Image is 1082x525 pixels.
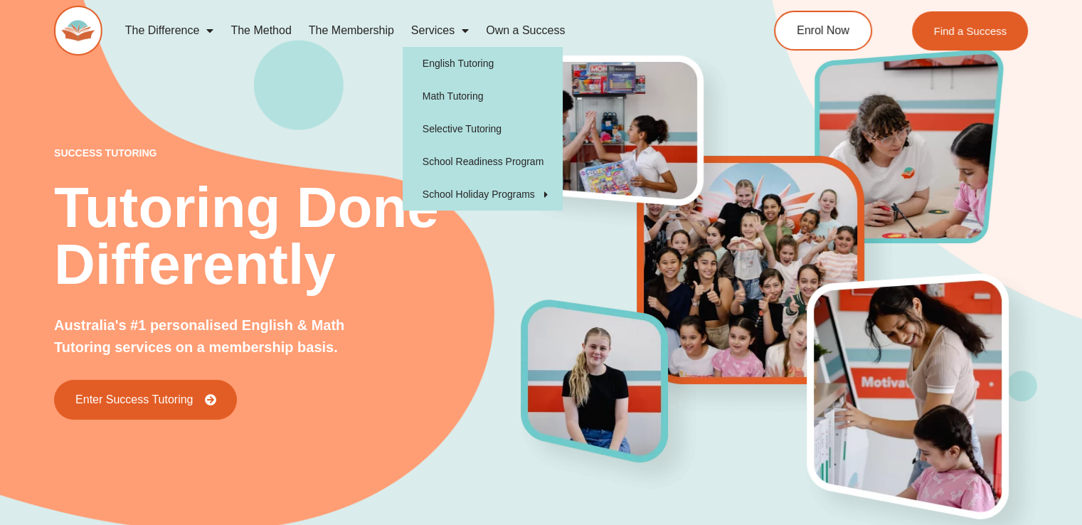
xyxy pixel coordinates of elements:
a: Services [403,14,477,47]
span: Enrol Now [797,25,849,36]
ul: Services [403,47,563,211]
span: Find a Success [933,26,1007,36]
a: Enrol Now [774,11,872,51]
span: Enter Success Tutoring [75,394,193,405]
a: Selective Tutoring [403,112,563,145]
a: Enter Success Tutoring [54,380,237,420]
a: School Readiness Program [403,145,563,178]
nav: Menu [117,14,718,47]
a: Math Tutoring [403,80,563,112]
a: School Holiday Programs [403,178,563,211]
a: English Tutoring [403,47,563,80]
a: The Method [222,14,299,47]
p: Australia's #1 personalised English & Math Tutoring services on a membership basis. [54,314,396,359]
iframe: Chat Widget [845,365,1082,525]
p: success tutoring [54,148,521,158]
a: Own a Success [477,14,573,47]
a: The Difference [117,14,223,47]
h2: Tutoring Done Differently [54,179,521,293]
a: The Membership [300,14,403,47]
a: Find a Success [912,11,1028,51]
